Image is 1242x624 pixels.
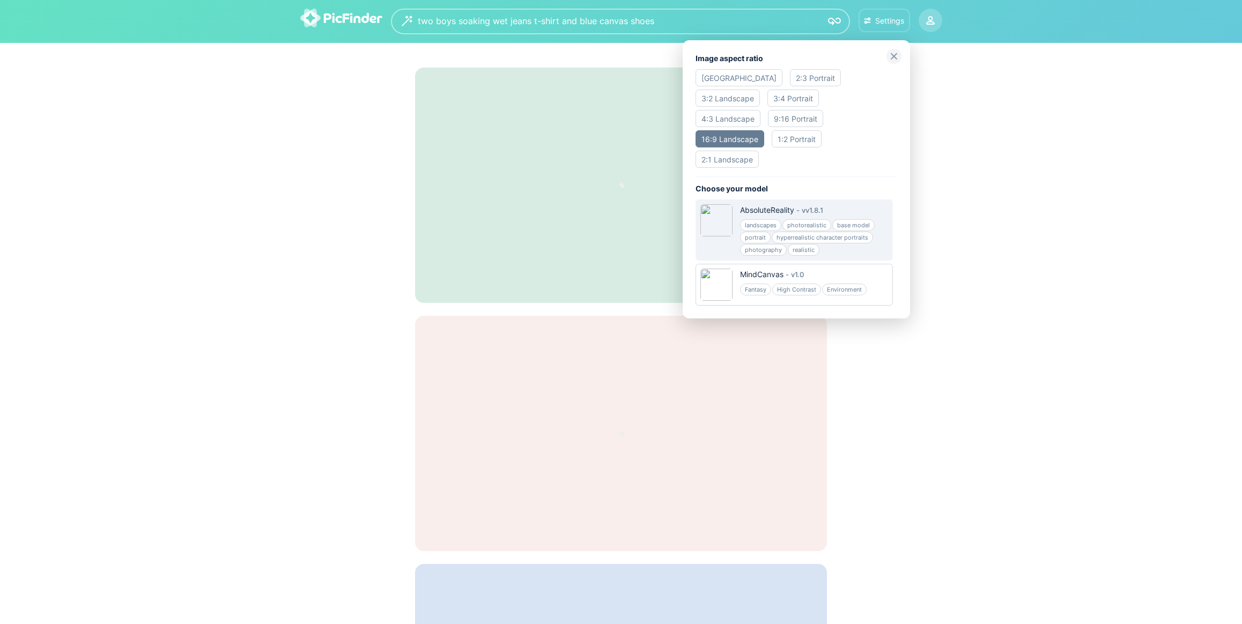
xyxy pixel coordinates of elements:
div: Environment [822,284,867,295]
div: Image aspect ratio [696,53,897,64]
div: 16:9 Landscape [696,130,764,147]
div: 3:4 Portrait [767,90,819,107]
div: Choose your model [696,183,897,194]
div: Fantasy [740,284,771,295]
div: MindCanvas [740,269,783,280]
div: hyperrealistic character portraits [772,232,873,243]
div: v v1.8.1 [802,205,823,216]
div: 9:16 Portrait [768,110,823,127]
div: v 1.0 [791,269,804,280]
div: 4:3 Landscape [696,110,760,127]
div: [GEOGRAPHIC_DATA] [696,69,782,86]
div: - [794,205,802,216]
img: close-grey.svg [886,49,901,64]
div: 2:1 Landscape [696,151,759,168]
div: realistic [788,244,819,256]
img: 6563a2d355b76-2048x2048.jpg [700,269,733,301]
div: 2:3 Portrait [790,69,841,86]
div: 1:2 Portrait [772,130,822,147]
div: AbsoluteReality [740,205,794,216]
img: 68361c9274fc8-1200x1509.jpg [700,204,733,236]
div: photography [740,244,787,256]
div: 3:2 Landscape [696,90,760,107]
div: portrait [740,232,771,243]
div: - [783,269,791,280]
div: base model [832,219,875,231]
div: photorealistic [782,219,831,231]
div: landscapes [740,219,781,231]
div: High Contrast [772,284,821,295]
